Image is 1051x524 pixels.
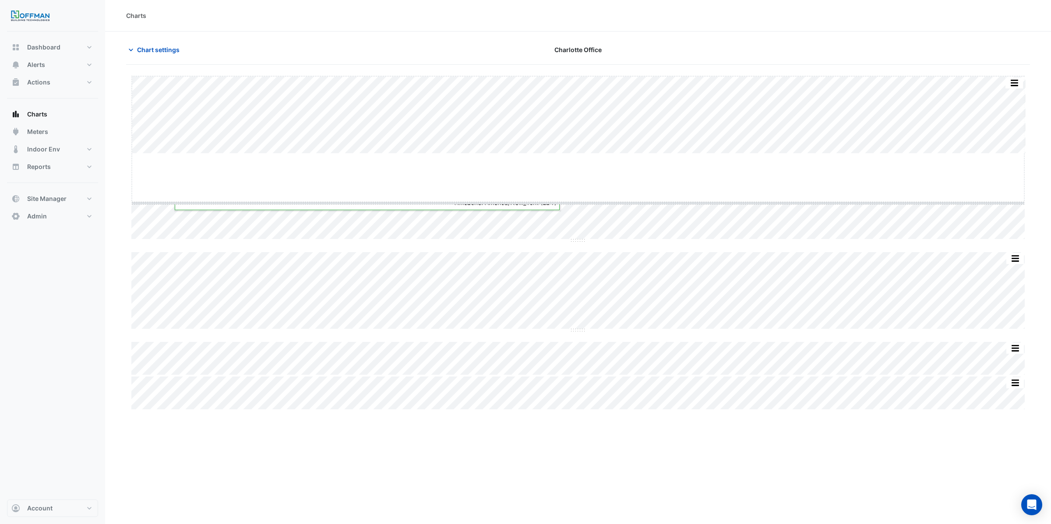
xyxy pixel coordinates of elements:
div: Charts [126,11,146,20]
span: Alerts [27,60,45,69]
app-icon: Indoor Env [11,145,20,154]
button: Reports [7,158,98,176]
button: Charts [7,106,98,123]
span: Site Manager [27,194,67,203]
app-icon: Admin [11,212,20,221]
span: Charlotte Office [554,45,602,54]
app-icon: Actions [11,78,20,87]
img: Company Logo [11,7,50,25]
button: Meters [7,123,98,141]
span: Indoor Env [27,145,60,154]
span: Chart settings [137,45,180,54]
button: Dashboard [7,39,98,56]
button: More Options [1006,377,1024,388]
button: More Options [1006,343,1024,354]
app-icon: Site Manager [11,194,20,203]
button: Chart settings [126,42,185,57]
button: More Options [1005,77,1023,88]
span: Actions [27,78,50,87]
button: Alerts [7,56,98,74]
app-icon: Reports [11,162,20,171]
button: Site Manager [7,190,98,207]
button: More Options [1006,253,1024,264]
span: Dashboard [27,43,60,52]
span: Meters [27,127,48,136]
button: Indoor Env [7,141,98,158]
button: Admin [7,207,98,225]
span: Charts [27,110,47,119]
span: Account [27,504,53,513]
button: Actions [7,74,98,91]
app-icon: Dashboard [11,43,20,52]
div: Open Intercom Messenger [1021,494,1042,515]
app-icon: Meters [11,127,20,136]
button: Account [7,499,98,517]
app-icon: Charts [11,110,20,119]
span: Admin [27,212,47,221]
span: Reports [27,162,51,171]
app-icon: Alerts [11,60,20,69]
